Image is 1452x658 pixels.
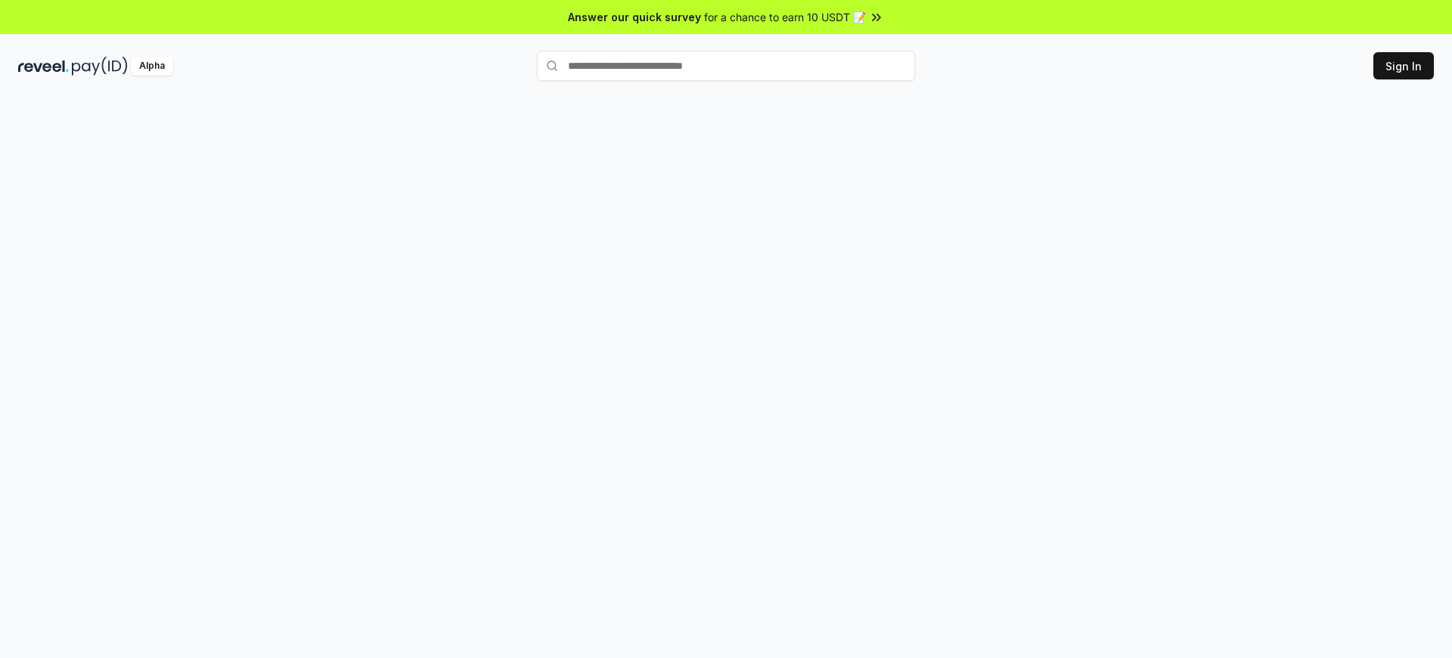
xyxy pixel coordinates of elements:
[18,57,69,76] img: reveel_dark
[1373,52,1434,79] button: Sign In
[704,9,866,25] span: for a chance to earn 10 USDT 📝
[72,57,128,76] img: pay_id
[568,9,701,25] span: Answer our quick survey
[131,57,173,76] div: Alpha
